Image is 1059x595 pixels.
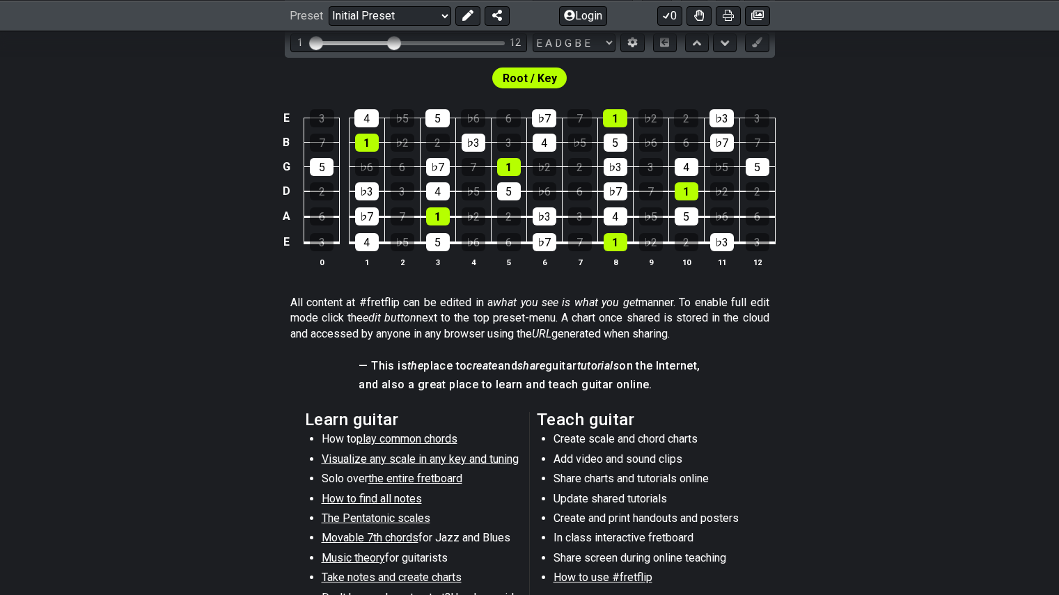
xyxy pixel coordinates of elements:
button: Login [559,6,607,25]
p: All content at #fretflip can be edited in a manner. To enable full edit mode click the next to th... [290,295,769,342]
div: ♭7 [533,233,556,251]
div: 2 [674,109,698,127]
div: 6 [746,207,769,225]
span: Movable 7th chords [322,531,418,544]
div: ♭5 [391,233,414,251]
div: 2 [746,182,769,200]
div: 1 [497,158,521,176]
div: 3 [391,182,414,200]
div: 1 [604,233,627,251]
div: 5 [310,158,334,176]
td: D [278,179,295,204]
div: ♭2 [710,182,734,200]
span: How to use #fretflip [554,571,652,584]
th: 4 [455,255,491,269]
div: 2 [497,207,521,225]
div: ♭3 [533,207,556,225]
div: 2 [568,158,592,176]
h2: Learn guitar [305,412,523,427]
li: Create scale and chord charts [554,431,752,451]
div: 4 [533,134,556,152]
th: 5 [491,255,526,269]
em: share [517,359,545,372]
div: ♭2 [638,109,663,127]
div: ♭5 [710,158,734,176]
div: 7 [746,134,769,152]
button: Create image [745,6,770,25]
th: 9 [633,255,668,269]
div: ♭2 [391,134,414,152]
div: 5 [497,182,521,200]
div: 3 [497,134,521,152]
div: 3 [639,158,663,176]
em: what you see is what you get [493,296,638,309]
div: ♭6 [710,207,734,225]
button: 0 [657,6,682,25]
div: 3 [745,109,769,127]
span: The Pentatonic scales [322,511,430,525]
div: ♭5 [462,182,485,200]
div: 4 [355,233,379,251]
select: Preset [329,6,451,25]
div: ♭5 [390,109,414,127]
div: 4 [354,109,379,127]
li: Update shared tutorials [554,491,752,511]
li: Create and print handouts and posters [554,511,752,530]
td: E [278,229,295,255]
button: Edit Preset [455,6,480,25]
li: Share screen during online teaching [554,550,752,570]
td: A [278,204,295,230]
td: E [278,106,295,131]
span: Preset [290,9,323,22]
div: 5 [426,233,450,251]
div: ♭5 [639,207,663,225]
th: 11 [704,255,739,269]
button: Edit Tuning [620,33,644,52]
li: Share charts and tutorials online [554,471,752,491]
td: G [278,154,295,179]
th: 10 [668,255,704,269]
button: Print [716,6,741,25]
li: How to [322,431,520,451]
div: ♭3 [462,134,485,152]
span: First enable full edit mode to edit [503,68,557,88]
div: ♭3 [710,233,734,251]
li: Add video and sound clips [554,452,752,471]
em: edit button [363,311,416,324]
div: 7 [462,158,485,176]
th: 12 [739,255,775,269]
div: ♭2 [533,158,556,176]
div: ♭7 [604,182,627,200]
button: Move up [685,33,709,52]
div: 1 [675,182,698,200]
div: 1 [355,134,379,152]
span: How to find all notes [322,492,422,505]
li: for guitarists [322,550,520,570]
div: ♭3 [709,109,734,127]
div: ♭7 [355,207,379,225]
div: 12 [510,37,521,49]
button: Toggle horizontal chord view [653,33,677,52]
div: 1 [297,37,303,49]
div: 6 [497,233,521,251]
div: 7 [568,233,592,251]
span: play common chords [356,432,457,445]
button: First click edit preset to enable marker editing [745,33,769,52]
em: the [407,359,423,372]
td: B [278,130,295,154]
span: Visualize any scale in any key and tuning [322,452,519,466]
th: 1 [349,255,384,269]
div: Visible fret range [290,33,527,52]
div: 1 [603,109,627,127]
select: Tuning [533,33,615,52]
div: ♭6 [639,134,663,152]
span: the entire fretboard [368,472,462,485]
div: 3 [746,233,769,251]
span: Take notes and create charts [322,571,462,584]
div: 6 [568,182,592,200]
div: 6 [496,109,521,127]
h4: and also a great place to learn and teach guitar online. [359,377,700,392]
li: Solo over [322,471,520,491]
h2: Teach guitar [537,412,755,427]
div: ♭7 [710,134,734,152]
